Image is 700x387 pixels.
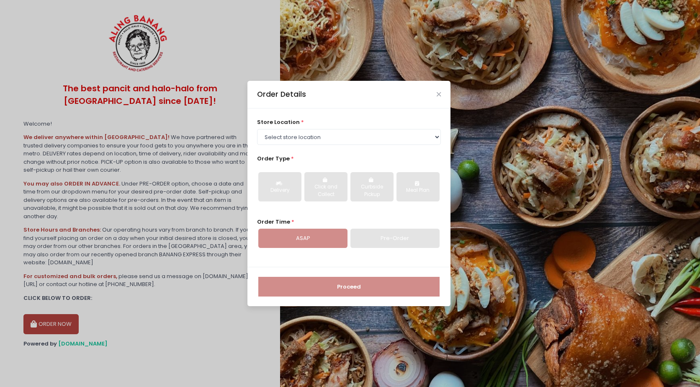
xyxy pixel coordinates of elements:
div: Delivery [264,187,296,194]
div: Click and Collect [310,183,342,198]
button: Click and Collect [304,172,347,201]
div: Curbside Pickup [356,183,388,198]
button: Close [437,92,441,96]
span: store location [257,118,300,126]
button: Delivery [258,172,301,201]
div: Meal Plan [402,187,434,194]
button: Curbside Pickup [350,172,394,201]
span: Order Time [257,218,290,226]
button: Meal Plan [396,172,440,201]
span: Order Type [257,155,290,163]
button: Proceed [258,277,440,297]
div: Order Details [257,89,306,100]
